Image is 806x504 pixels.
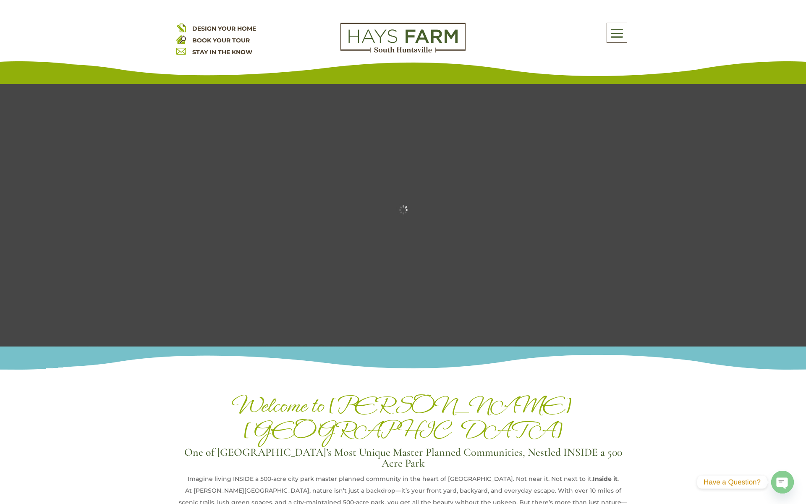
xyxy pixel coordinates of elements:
h1: Welcome to [PERSON_NAME][GEOGRAPHIC_DATA] [176,393,630,447]
div: Imagine living INSIDE a 500-acre city park master planned community in the heart of [GEOGRAPHIC_D... [176,473,630,485]
a: hays farm homes huntsville development [340,47,466,55]
img: Logo [340,23,466,53]
a: STAY IN THE KNOW [192,48,252,56]
strong: Inside it [593,475,618,483]
img: book your home tour [176,34,186,44]
a: BOOK YOUR TOUR [192,37,250,44]
h3: One of [GEOGRAPHIC_DATA]’s Most Unique Master Planned Communities, Nestled INSIDE a 500 Acre Park [176,447,630,473]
